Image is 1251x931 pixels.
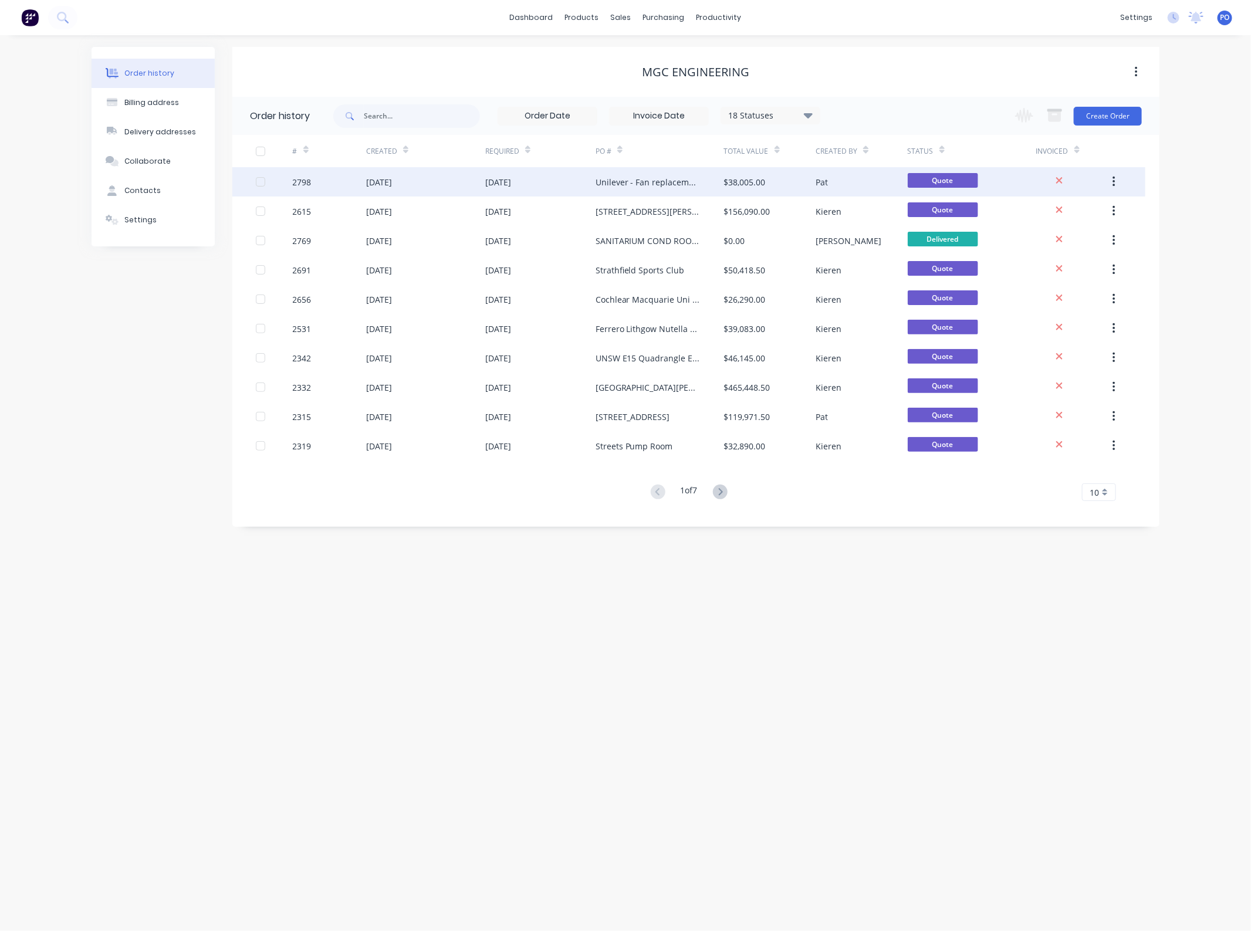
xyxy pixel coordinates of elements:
[816,381,841,394] div: Kieren
[366,205,392,218] div: [DATE]
[596,146,611,157] div: PO #
[124,185,161,196] div: Contacts
[724,235,745,247] div: $0.00
[724,440,766,452] div: $32,890.00
[293,146,297,157] div: #
[485,205,511,218] div: [DATE]
[596,264,685,276] div: Strathfield Sports Club
[293,176,312,188] div: 2798
[724,135,816,167] div: Total Value
[724,293,766,306] div: $26,290.00
[124,97,179,108] div: Billing address
[366,293,392,306] div: [DATE]
[816,411,828,423] div: Pat
[366,264,392,276] div: [DATE]
[724,205,770,218] div: $156,090.00
[1090,486,1099,499] span: 10
[724,323,766,335] div: $39,083.00
[908,232,978,246] span: Delivered
[366,135,485,167] div: Created
[816,135,907,167] div: Created By
[92,176,215,205] button: Contacts
[816,176,828,188] div: Pat
[721,109,820,122] div: 18 Statuses
[485,411,511,423] div: [DATE]
[908,173,978,188] span: Quote
[610,107,708,125] input: Invoice Date
[124,215,157,225] div: Settings
[908,202,978,217] span: Quote
[816,293,841,306] div: Kieren
[816,146,857,157] div: Created By
[596,176,701,188] div: Unilever - Fan replacements
[366,323,392,335] div: [DATE]
[293,205,312,218] div: 2615
[908,349,978,364] span: Quote
[724,264,766,276] div: $50,418.50
[605,9,637,26] div: sales
[691,9,748,26] div: productivity
[816,205,841,218] div: Kieren
[293,411,312,423] div: 2315
[92,147,215,176] button: Collaborate
[596,381,701,394] div: [GEOGRAPHIC_DATA][PERSON_NAME][STREET_ADDRESS]
[908,437,978,452] span: Quote
[364,104,480,128] input: Search...
[1220,12,1230,23] span: PO
[724,176,766,188] div: $38,005.00
[816,323,841,335] div: Kieren
[92,205,215,235] button: Settings
[596,235,701,247] div: SANITARIUM COND ROOM STH SITE MEASURE BIRD WIRES
[596,352,701,364] div: UNSW E15 Quadrangle Electrification Project
[485,352,511,364] div: [DATE]
[485,264,511,276] div: [DATE]
[643,65,750,79] div: MGC Engineering
[293,293,312,306] div: 2656
[1036,146,1069,157] div: Invoiced
[485,323,511,335] div: [DATE]
[366,235,392,247] div: [DATE]
[816,264,841,276] div: Kieren
[724,411,770,423] div: $119,971.50
[485,293,511,306] div: [DATE]
[1114,9,1158,26] div: settings
[908,290,978,305] span: Quote
[485,235,511,247] div: [DATE]
[485,381,511,394] div: [DATE]
[908,320,978,334] span: Quote
[293,352,312,364] div: 2342
[596,205,701,218] div: [STREET_ADDRESS][PERSON_NAME]
[293,235,312,247] div: 2769
[596,440,673,452] div: Streets Pump Room
[124,156,171,167] div: Collaborate
[1074,107,1142,126] button: Create Order
[485,146,519,157] div: Required
[366,146,397,157] div: Created
[293,440,312,452] div: 2319
[724,146,769,157] div: Total Value
[908,378,978,393] span: Quote
[596,323,701,335] div: Ferrero Lithgow Nutella Room
[596,293,701,306] div: Cochlear Macquarie Uni Meeting Rooms
[681,484,698,501] div: 1 of 7
[92,59,215,88] button: Order history
[293,323,312,335] div: 2531
[724,381,770,394] div: $465,448.50
[293,381,312,394] div: 2332
[485,440,511,452] div: [DATE]
[816,440,841,452] div: Kieren
[293,135,366,167] div: #
[21,9,39,26] img: Factory
[92,88,215,117] button: Billing address
[124,68,174,79] div: Order history
[498,107,597,125] input: Order Date
[637,9,691,26] div: purchasing
[485,135,596,167] div: Required
[724,352,766,364] div: $46,145.00
[816,235,881,247] div: [PERSON_NAME]
[92,117,215,147] button: Delivery addresses
[504,9,559,26] a: dashboard
[908,261,978,276] span: Quote
[366,411,392,423] div: [DATE]
[559,9,605,26] div: products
